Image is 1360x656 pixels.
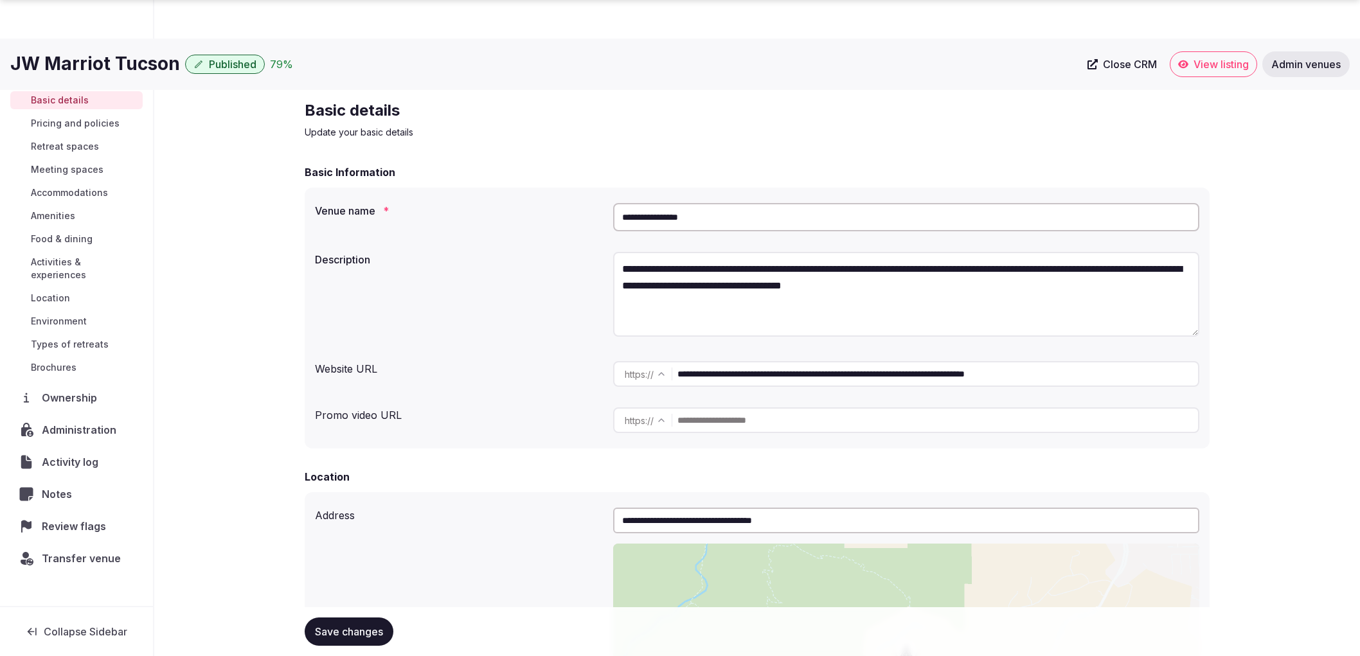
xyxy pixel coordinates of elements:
[31,233,93,245] span: Food & dining
[31,209,75,222] span: Amenities
[315,402,603,423] div: Promo video URL
[10,312,143,330] a: Environment
[305,100,737,121] h2: Basic details
[305,617,393,646] button: Save changes
[10,416,143,443] a: Administration
[315,502,603,523] div: Address
[31,256,138,281] span: Activities & experiences
[10,51,180,76] h1: JW Marriot Tucson
[315,625,383,638] span: Save changes
[42,519,111,534] span: Review flags
[42,486,77,502] span: Notes
[10,184,143,202] a: Accommodations
[44,625,127,638] span: Collapse Sidebar
[1194,58,1249,71] span: View listing
[209,58,256,71] span: Published
[10,161,143,179] a: Meeting spaces
[10,289,143,307] a: Location
[305,126,737,139] p: Update your basic details
[10,384,143,411] a: Ownership
[10,335,143,353] a: Types of retreats
[1080,51,1165,77] a: Close CRM
[42,551,121,566] span: Transfer venue
[10,137,143,155] a: Retreat spaces
[1262,51,1350,77] a: Admin venues
[10,253,143,284] a: Activities & experiences
[10,481,143,508] a: Notes
[315,356,603,377] div: Website URL
[31,117,120,130] span: Pricing and policies
[315,206,603,216] label: Venue name
[10,359,143,377] a: Brochures
[10,91,143,109] a: Basic details
[1103,58,1157,71] span: Close CRM
[270,57,293,72] div: 79 %
[10,545,143,572] button: Transfer venue
[31,338,109,351] span: Types of retreats
[31,163,103,176] span: Meeting spaces
[10,230,143,248] a: Food & dining
[42,454,103,470] span: Activity log
[10,617,143,646] button: Collapse Sidebar
[31,292,70,305] span: Location
[10,513,143,540] a: Review flags
[31,186,108,199] span: Accommodations
[1170,51,1257,77] a: View listing
[31,94,89,107] span: Basic details
[42,390,102,405] span: Ownership
[42,422,121,438] span: Administration
[1271,58,1341,71] span: Admin venues
[31,315,87,328] span: Environment
[305,469,350,484] h2: Location
[31,361,76,374] span: Brochures
[185,55,265,74] button: Published
[315,254,603,265] label: Description
[305,164,395,180] h2: Basic Information
[270,57,293,72] button: 79%
[10,448,143,475] a: Activity log
[10,207,143,225] a: Amenities
[10,114,143,132] a: Pricing and policies
[31,140,99,153] span: Retreat spaces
